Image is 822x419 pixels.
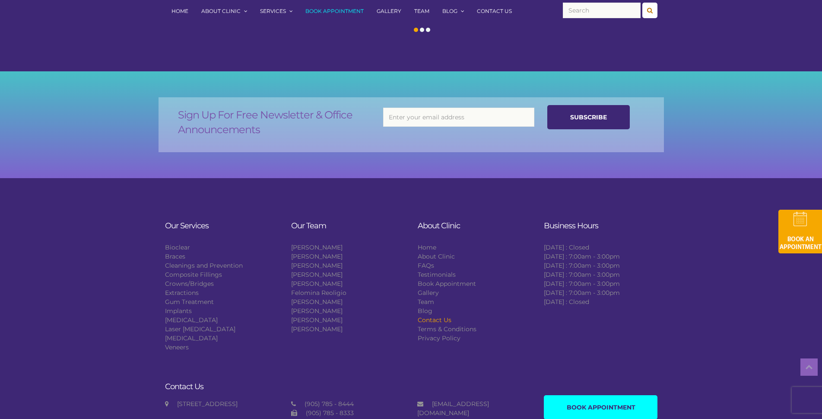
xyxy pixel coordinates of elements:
a: FAQs [418,262,434,269]
a: Composite Fillings [165,271,222,278]
li: [DATE] : 7:00am - 3:00pm [544,270,657,279]
a: Book Appointment [418,280,476,288]
a: [MEDICAL_DATA] [165,316,218,324]
h3: Business Hours [544,221,657,230]
a: Gum Treatment [165,298,214,306]
a: [PERSON_NAME] [291,298,343,306]
input: Search [563,3,641,18]
a: Veneers [165,343,189,351]
h3: Our Team [291,221,405,230]
a: Crowns/Bridges [165,280,214,288]
a: Top [800,358,818,376]
div: (905) 785 - 8444 [291,400,404,409]
a: Blog [418,307,432,315]
li: [DATE] : Closed [544,297,657,307]
a: Gallery [418,289,439,297]
a: Testimonials [418,271,456,278]
input: Subscribe [547,105,630,129]
h3: About Clinic [418,221,531,230]
a: Team [418,298,434,306]
a: [PERSON_NAME] [291,325,343,333]
a: Laser [MEDICAL_DATA] [165,325,235,333]
li: [DATE] : 7:00am - 3:00pm [544,279,657,288]
h2: Sign Up For Free Newsletter & Office Announcements [178,108,370,137]
li: [DATE] : 7:00am - 3:00pm [544,261,657,270]
h3: Our Services [165,221,279,230]
h3: Contact Us [165,382,531,391]
a: Extractions [165,289,199,297]
div: (905) 785 - 8333 [291,409,404,418]
a: Braces [165,253,185,260]
a: [PERSON_NAME] [291,316,343,324]
a: Felomina Reoligio [291,289,346,297]
a: [EMAIL_ADDRESS][DOMAIN_NAME] [417,400,489,417]
li: [DATE] : 7:00am - 3:00pm [544,288,657,297]
a: [PERSON_NAME] [291,280,343,288]
input: Enter your email address [383,108,534,127]
a: [MEDICAL_DATA] [165,334,218,342]
img: book-an-appointment-hod-gld.png [778,210,822,253]
a: About Clinic [418,253,455,260]
li: [DATE] : Closed [544,243,657,252]
a: Privacy Policy [418,334,460,342]
a: [PERSON_NAME] [291,262,343,269]
div: [STREET_ADDRESS] [165,400,278,409]
a: [PERSON_NAME] [291,307,343,315]
a: Terms & Conditions [418,325,476,333]
a: Bioclear [165,243,190,251]
a: Implants [165,307,192,315]
a: [PERSON_NAME] [291,271,343,278]
a: [PERSON_NAME] [291,243,343,251]
a: Home [418,243,436,251]
a: Cleanings and Prevention [165,262,243,269]
a: Contact Us [418,316,451,324]
a: [PERSON_NAME] [291,253,343,260]
li: [DATE] : 7:00am - 3:00pm [544,252,657,261]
